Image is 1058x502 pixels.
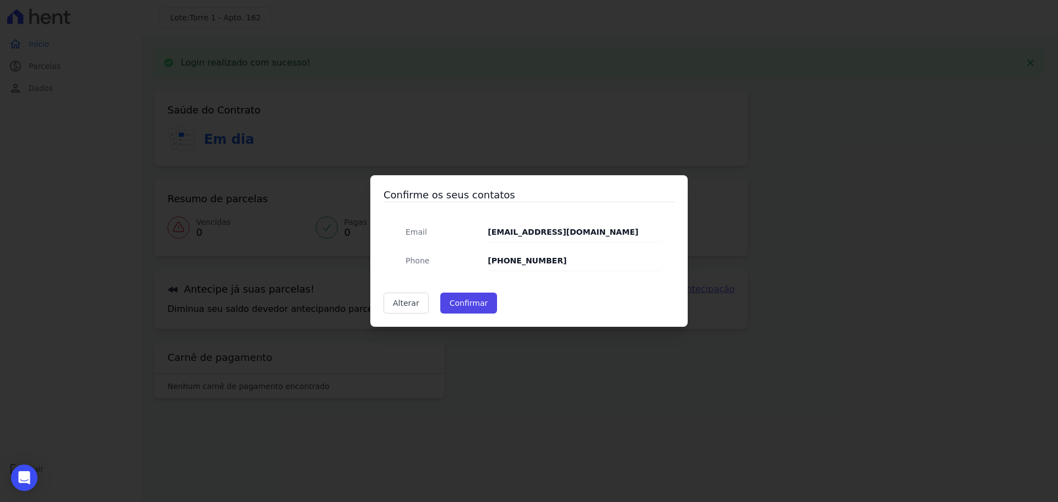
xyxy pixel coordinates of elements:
strong: [EMAIL_ADDRESS][DOMAIN_NAME] [488,228,638,236]
a: Alterar [384,293,429,314]
button: Confirmar [440,293,498,314]
span: translation missing: pt-BR.public.contracts.modal.confirmation.email [406,228,427,236]
h3: Confirme os seus contatos [384,188,674,202]
div: Open Intercom Messenger [11,465,37,491]
strong: [PHONE_NUMBER] [488,256,566,265]
span: translation missing: pt-BR.public.contracts.modal.confirmation.phone [406,256,429,265]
